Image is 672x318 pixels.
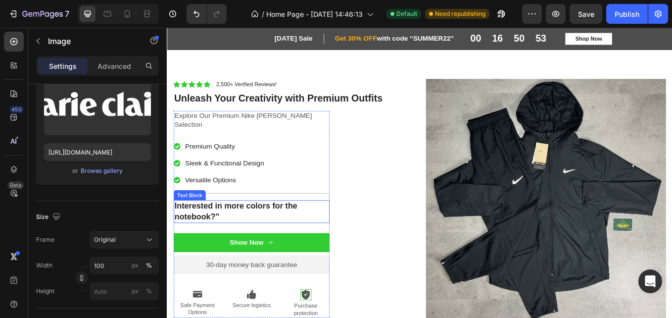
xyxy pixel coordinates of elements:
img: preview-image [44,73,151,135]
span: Need republishing [435,9,485,18]
p: 7 [65,8,69,20]
div: Shop Now [480,8,512,18]
button: % [129,260,141,271]
button: 7 [4,4,74,24]
div: px [132,287,139,296]
div: px [132,261,139,270]
span: Default [396,9,417,18]
label: Width [36,261,52,270]
span: Get 30% OFF [197,8,247,16]
div: % [146,261,152,270]
div: 16 [382,6,395,20]
p: Advanced [97,61,131,71]
div: Browse gallery [81,166,123,175]
button: Browse gallery [80,166,123,176]
div: 00 [357,6,370,20]
div: 450 [9,106,24,113]
label: Frame [36,235,54,244]
p: with code “SUMMER22” [197,7,337,18]
span: / [262,9,264,19]
button: px [143,285,155,297]
button: Original [90,231,159,249]
p: Settings [49,61,77,71]
input: https://example.com/image.jpg [44,143,151,161]
button: Publish [606,4,648,24]
div: 50 [408,6,421,20]
span: or [72,165,78,177]
input: px% [90,257,159,274]
span: Save [578,10,594,18]
iframe: Design area [167,28,672,318]
div: % [146,287,152,296]
input: px% [90,282,159,300]
a: Shop Now [468,6,524,20]
p: [DATE] Sale [126,7,183,18]
label: Height [36,287,54,296]
button: Save [570,4,602,24]
span: Home Page - [DATE] 14:46:13 [266,9,363,19]
button: px [143,260,155,271]
div: 53 [433,6,446,20]
div: Publish [615,9,639,19]
div: Size [36,211,62,224]
div: Open Intercom Messenger [638,269,662,293]
button: % [129,285,141,297]
p: Image [48,35,132,47]
div: Undo/Redo [187,4,227,24]
span: Original [94,235,116,244]
div: Beta [7,181,24,189]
